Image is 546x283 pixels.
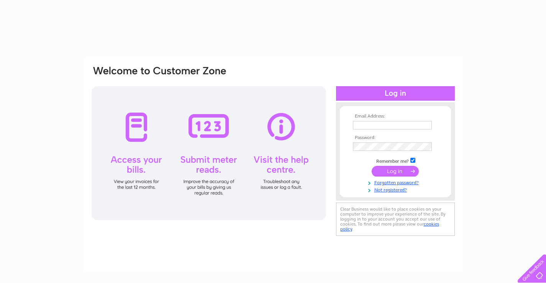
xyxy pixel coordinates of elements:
[351,135,440,141] th: Password:
[351,157,440,164] td: Remember me?
[353,186,440,193] a: Not registered?
[372,166,419,177] input: Submit
[336,203,455,236] div: Clear Business would like to place cookies on your computer to improve your experience of the sit...
[351,114,440,119] th: Email Address:
[353,178,440,186] a: Forgotten password?
[340,221,439,232] a: cookies policy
